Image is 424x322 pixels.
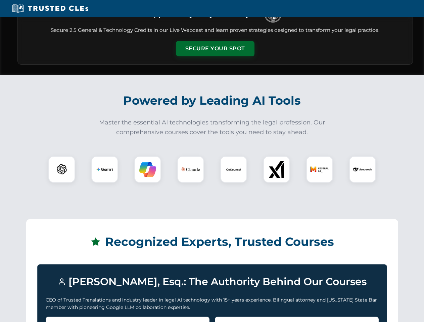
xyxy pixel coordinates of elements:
[96,161,113,178] img: Gemini Logo
[263,156,290,183] div: xAI
[46,273,379,291] h3: [PERSON_NAME], Esq.: The Authority Behind Our Courses
[48,156,75,183] div: ChatGPT
[306,156,333,183] div: Mistral AI
[134,156,161,183] div: Copilot
[26,26,405,34] p: Secure 2.5 General & Technology Credits in our Live Webcast and learn proven strategies designed ...
[181,160,200,179] img: Claude Logo
[353,160,372,179] img: DeepSeek Logo
[268,161,285,178] img: xAI Logo
[310,160,329,179] img: Mistral AI Logo
[10,3,90,13] img: Trusted CLEs
[225,161,242,178] img: CoCounsel Logo
[139,161,156,178] img: Copilot Logo
[52,160,72,179] img: ChatGPT Logo
[176,41,254,56] button: Secure Your Spot
[46,296,379,311] p: CEO of Trusted Translations and industry leader in legal AI technology with 15+ years experience....
[220,156,247,183] div: CoCounsel
[37,230,387,254] h2: Recognized Experts, Trusted Courses
[349,156,376,183] div: DeepSeek
[26,89,398,112] h2: Powered by Leading AI Tools
[95,118,330,137] p: Master the essential AI technologies transforming the legal profession. Our comprehensive courses...
[177,156,204,183] div: Claude
[91,156,118,183] div: Gemini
